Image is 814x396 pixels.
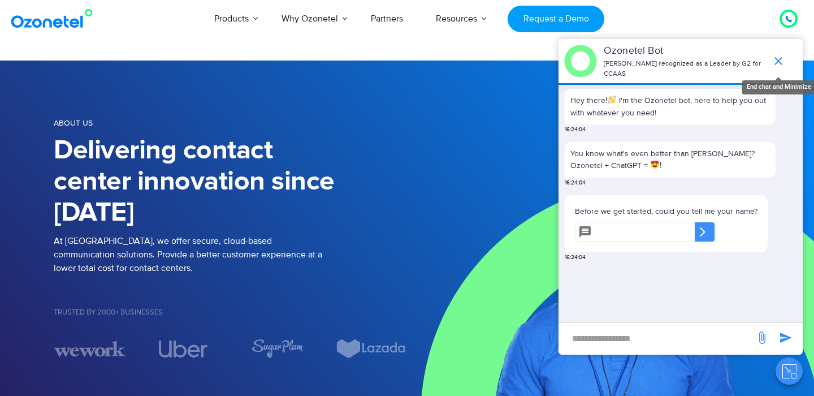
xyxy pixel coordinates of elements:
[570,148,770,172] p: You know what's even better than [PERSON_NAME]? Ozonetel + ChatGPT =
[648,161,661,171] span: !
[604,44,766,59] p: Ozonetel Bot
[242,339,313,359] div: 5 / 7
[159,341,208,358] img: uber
[605,96,619,106] span: !
[54,309,407,316] h5: Trusted by 2000+ Businesses
[767,50,790,72] span: end chat or minimize
[54,135,407,229] h1: Delivering contact center innovation since [DATE]
[148,341,219,358] div: 4 / 7
[54,118,93,128] span: About us
[565,179,586,187] span: 16:24:04
[575,205,757,217] p: Before we get started, could you tell me your name?
[54,339,125,359] div: 3 / 7
[564,45,597,78] img: header
[508,6,604,32] a: Request a Demo
[751,326,773,349] span: send message
[651,161,659,169] img: 😍
[564,329,750,349] div: new-msg-input
[250,339,304,359] img: sugarplum
[570,94,770,119] p: Hey there I'm the Ozonetel bot, here to help you out with whatever you need!
[604,59,766,79] p: [PERSON_NAME] recognized as a Leader by G2 for CCAAS
[54,339,407,359] div: Image Carousel
[774,326,797,349] span: send message
[565,253,586,262] span: 16:24:04
[565,126,586,134] span: 16:24:04
[608,96,616,104] img: 👋
[54,234,407,275] p: At [GEOGRAPHIC_DATA], we offer secure, cloud-based communication solutions. Provide a better cust...
[776,358,803,385] button: Close chat
[336,339,407,359] div: 6 / 7
[336,339,407,359] img: Lazada
[54,339,125,359] img: wework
